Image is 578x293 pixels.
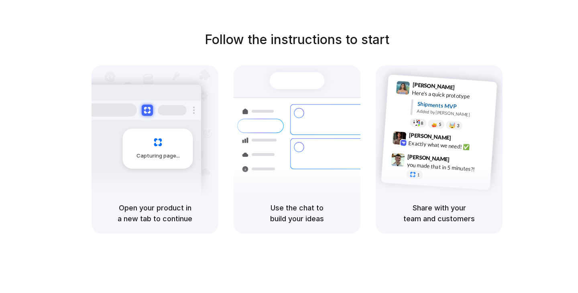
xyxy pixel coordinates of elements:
span: 9:47 AM [452,156,468,166]
div: Added by [PERSON_NAME] [417,108,490,119]
span: 5 [439,122,442,127]
span: [PERSON_NAME] [412,80,455,92]
h5: Share with your team and customers [385,202,493,224]
span: 9:41 AM [457,84,474,94]
span: 8 [421,121,423,125]
span: 9:42 AM [454,134,470,144]
span: 1 [417,173,420,177]
h5: Open your product in a new tab to continue [101,202,209,224]
span: 3 [457,123,460,128]
div: Exactly what we need! ✅ [408,139,488,152]
span: Capturing page [136,152,181,160]
div: 🤯 [449,122,456,128]
h1: Follow the instructions to start [205,30,389,49]
h5: Use the chat to build your ideas [243,202,351,224]
div: Shipments MVP [417,100,491,113]
span: [PERSON_NAME] [407,152,450,164]
div: Here's a quick prototype [412,89,492,102]
span: [PERSON_NAME] [409,131,451,142]
div: you made that in 5 minutes?! [407,160,487,174]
